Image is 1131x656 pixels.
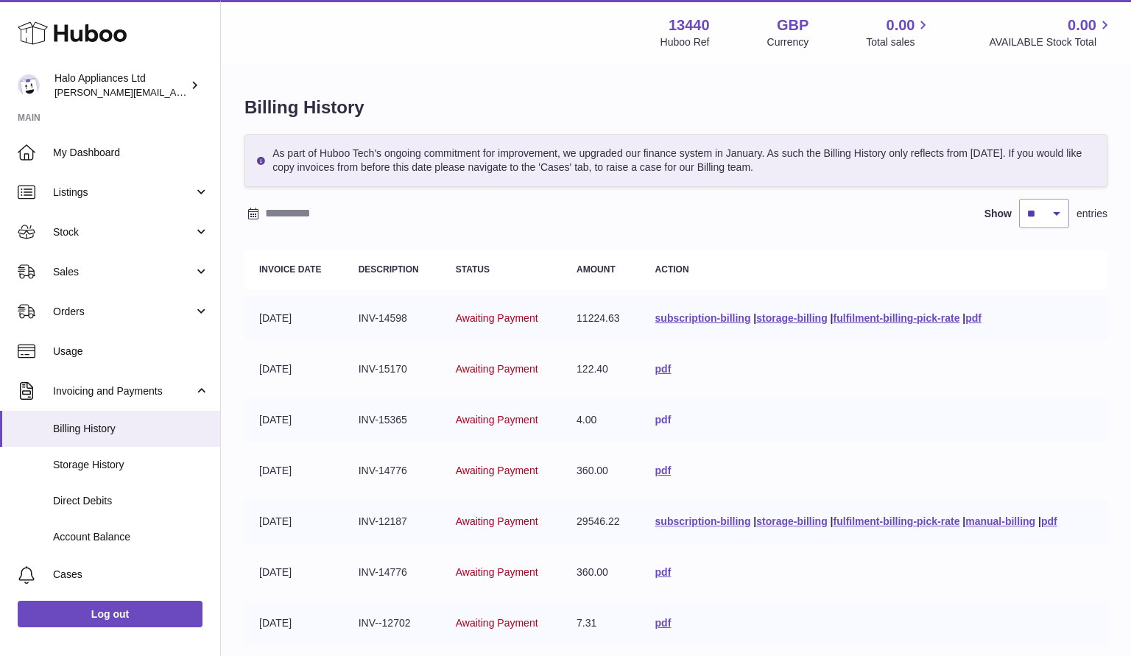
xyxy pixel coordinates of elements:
[1038,515,1041,527] span: |
[866,35,931,49] span: Total sales
[655,312,751,324] a: subscription-billing
[359,264,419,275] strong: Description
[962,312,965,324] span: |
[53,265,194,279] span: Sales
[831,515,834,527] span: |
[54,86,295,98] span: [PERSON_NAME][EMAIL_ADDRESS][DOMAIN_NAME]
[562,348,641,391] td: 122.40
[244,96,1107,119] h1: Billing History
[777,15,808,35] strong: GBP
[655,363,672,375] a: pdf
[244,602,344,645] td: [DATE]
[244,500,344,543] td: [DATE]
[344,398,441,442] td: INV-15365
[562,602,641,645] td: 7.31
[244,449,344,493] td: [DATE]
[53,530,209,544] span: Account Balance
[887,15,915,35] span: 0.00
[767,35,809,49] div: Currency
[834,515,960,527] a: fulfilment-billing-pick-rate
[655,617,672,629] a: pdf
[456,465,538,476] span: Awaiting Payment
[53,345,209,359] span: Usage
[53,186,194,200] span: Listings
[18,601,202,627] a: Log out
[562,551,641,594] td: 360.00
[456,312,538,324] span: Awaiting Payment
[53,422,209,436] span: Billing History
[244,297,344,340] td: [DATE]
[53,458,209,472] span: Storage History
[655,414,672,426] a: pdf
[54,71,187,99] div: Halo Appliances Ltd
[965,312,982,324] a: pdf
[965,515,1035,527] a: manual-billing
[344,551,441,594] td: INV-14776
[344,602,441,645] td: INV--12702
[655,264,689,275] strong: Action
[244,551,344,594] td: [DATE]
[562,398,641,442] td: 4.00
[577,264,616,275] strong: Amount
[53,146,209,160] span: My Dashboard
[753,312,756,324] span: |
[53,568,209,582] span: Cases
[53,494,209,508] span: Direct Debits
[344,500,441,543] td: INV-12187
[669,15,710,35] strong: 13440
[655,465,672,476] a: pdf
[53,384,194,398] span: Invoicing and Payments
[660,35,710,49] div: Huboo Ref
[989,35,1113,49] span: AVAILABLE Stock Total
[984,207,1012,221] label: Show
[1068,15,1096,35] span: 0.00
[989,15,1113,49] a: 0.00 AVAILABLE Stock Total
[866,15,931,49] a: 0.00 Total sales
[244,348,344,391] td: [DATE]
[456,566,538,578] span: Awaiting Payment
[562,297,641,340] td: 11224.63
[344,348,441,391] td: INV-15170
[456,264,490,275] strong: Status
[834,312,960,324] a: fulfilment-billing-pick-rate
[655,515,751,527] a: subscription-billing
[53,225,194,239] span: Stock
[1041,515,1057,527] a: pdf
[259,264,321,275] strong: Invoice Date
[53,305,194,319] span: Orders
[456,363,538,375] span: Awaiting Payment
[456,515,538,527] span: Awaiting Payment
[756,515,827,527] a: storage-billing
[655,566,672,578] a: pdf
[1077,207,1107,221] span: entries
[18,74,40,96] img: paul@haloappliances.com
[456,414,538,426] span: Awaiting Payment
[562,500,641,543] td: 29546.22
[831,312,834,324] span: |
[562,449,641,493] td: 360.00
[753,515,756,527] span: |
[244,134,1107,187] div: As part of Huboo Tech's ongoing commitment for improvement, we upgraded our finance system in Jan...
[344,449,441,493] td: INV-14776
[756,312,827,324] a: storage-billing
[456,617,538,629] span: Awaiting Payment
[344,297,441,340] td: INV-14598
[962,515,965,527] span: |
[244,398,344,442] td: [DATE]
